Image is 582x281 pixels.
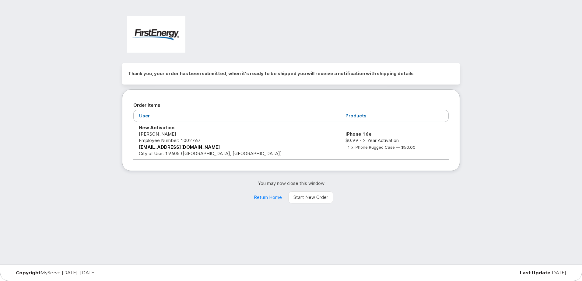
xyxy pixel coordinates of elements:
[139,144,220,150] a: [EMAIL_ADDRESS][DOMAIN_NAME]
[249,191,287,203] a: Return Home
[345,131,372,137] strong: iPhone 16e
[133,122,340,160] td: [PERSON_NAME] City of Use: 19605 ([GEOGRAPHIC_DATA], [GEOGRAPHIC_DATA])
[348,145,415,150] small: 1 x iPhone Rugged Case — $50.00
[340,110,449,122] th: Products
[11,270,198,275] div: MyServe [DATE]–[DATE]
[520,270,550,276] strong: Last Update
[127,16,185,53] img: FirstEnergy Corp
[139,137,201,143] span: Employee Number: 1002767
[128,69,454,78] h2: Thank you, your order has been submitted, when it's ready to be shipped you will receive a notifi...
[133,110,340,122] th: User
[133,101,449,110] h2: Order Items
[340,122,449,160] td: $0.99 - 2 Year Activation
[122,180,460,186] p: You may now close this window
[16,270,40,276] strong: Copyright
[139,125,174,130] strong: New Activation
[288,191,333,203] a: Start New Order
[384,270,571,275] div: [DATE]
